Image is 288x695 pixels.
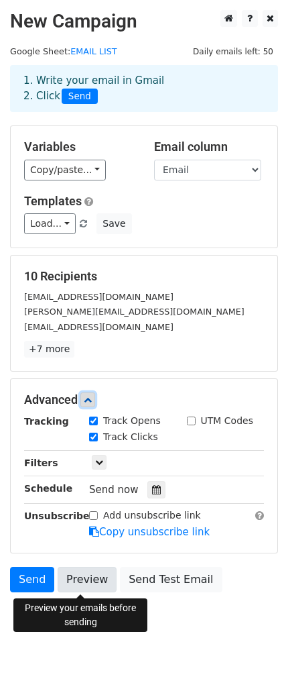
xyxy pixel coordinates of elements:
iframe: Chat Widget [221,631,288,695]
a: Copy/paste... [24,160,106,180]
small: Google Sheet: [10,46,117,56]
h5: Email column [154,140,264,154]
a: Daily emails left: 50 [188,46,278,56]
strong: Schedule [24,483,72,494]
strong: Tracking [24,416,69,427]
div: 1. Write your email in Gmail 2. Click [13,73,275,104]
span: Send now [89,484,139,496]
strong: Unsubscribe [24,511,90,521]
a: Send [10,567,54,592]
label: Add unsubscribe link [103,509,201,523]
small: [EMAIL_ADDRESS][DOMAIN_NAME] [24,292,173,302]
div: Preview your emails before sending [13,598,147,632]
button: Save [96,213,131,234]
span: Daily emails left: 50 [188,44,278,59]
span: Send [62,89,98,105]
small: [EMAIL_ADDRESS][DOMAIN_NAME] [24,322,173,332]
a: EMAIL LIST [70,46,117,56]
strong: Filters [24,458,58,468]
h2: New Campaign [10,10,278,33]
label: UTM Codes [201,414,253,428]
a: Preview [58,567,117,592]
a: Templates [24,194,82,208]
h5: Advanced [24,392,264,407]
a: Send Test Email [120,567,222,592]
a: Load... [24,213,76,234]
label: Track Clicks [103,430,158,444]
a: +7 more [24,341,74,358]
small: [PERSON_NAME][EMAIL_ADDRESS][DOMAIN_NAME] [24,307,244,317]
a: Copy unsubscribe link [89,526,210,538]
h5: 10 Recipients [24,269,264,284]
h5: Variables [24,140,134,154]
label: Track Opens [103,414,161,428]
